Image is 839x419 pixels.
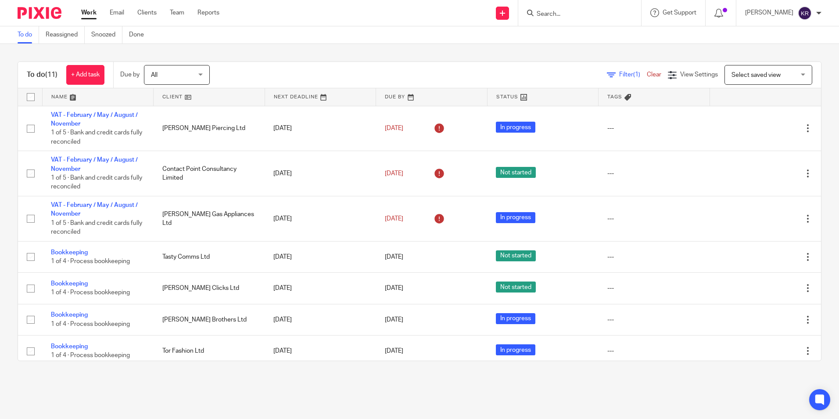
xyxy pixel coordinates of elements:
a: Snoozed [91,26,122,43]
p: [PERSON_NAME] [745,8,793,17]
td: [DATE] [265,304,376,335]
span: 1 of 5 · Bank and credit cards fully reconciled [51,220,142,235]
span: Get Support [663,10,696,16]
span: Tags [607,94,622,99]
span: Not started [496,282,536,293]
span: 1 of 4 · Process bookkeeping [51,258,130,264]
td: [DATE] [265,196,376,242]
a: Bookkeeping [51,281,88,287]
a: Bookkeeping [51,343,88,350]
a: To do [18,26,39,43]
span: View Settings [680,72,718,78]
td: [DATE] [265,241,376,272]
span: Not started [496,250,536,261]
span: 1 of 4 · Process bookkeeping [51,321,130,327]
input: Search [536,11,615,18]
td: Tasty Comms Ltd [154,241,265,272]
span: Not started [496,167,536,178]
span: (1) [633,72,640,78]
p: Due by [120,70,140,79]
img: svg%3E [798,6,812,20]
span: 1 of 5 · Bank and credit cards fully reconciled [51,130,142,145]
td: Contact Point Consultancy Limited [154,151,265,196]
span: [DATE] [385,170,403,177]
span: Filter [619,72,647,78]
a: Clients [137,8,157,17]
h1: To do [27,70,57,79]
a: Reports [197,8,219,17]
a: Team [170,8,184,17]
div: --- [607,284,701,293]
span: In progress [496,212,535,223]
td: Tor Fashion Ltd [154,336,265,367]
a: Done [129,26,151,43]
a: + Add task [66,65,104,85]
td: [PERSON_NAME] Gas Appliances Ltd [154,196,265,242]
div: --- [607,214,701,223]
td: [PERSON_NAME] Brothers Ltd [154,304,265,335]
span: 1 of 4 · Process bookkeeping [51,352,130,358]
span: [DATE] [385,216,403,222]
div: --- [607,169,701,178]
td: [DATE] [265,106,376,151]
a: VAT - February / May / August / November [51,157,138,172]
span: [DATE] [385,317,403,323]
a: Reassigned [46,26,85,43]
div: --- [607,347,701,355]
span: In progress [496,344,535,355]
span: [DATE] [385,125,403,131]
span: [DATE] [385,348,403,354]
span: In progress [496,313,535,324]
a: Bookkeeping [51,249,88,256]
span: [DATE] [385,254,403,260]
a: Work [81,8,97,17]
a: VAT - February / May / August / November [51,112,138,127]
img: Pixie [18,7,61,19]
span: [DATE] [385,285,403,291]
a: Clear [647,72,661,78]
span: In progress [496,122,535,133]
span: Select saved view [731,72,781,78]
a: Email [110,8,124,17]
div: --- [607,124,701,133]
span: 1 of 4 · Process bookkeeping [51,290,130,296]
div: --- [607,253,701,261]
td: [DATE] [265,273,376,304]
a: Bookkeeping [51,312,88,318]
a: VAT - February / May / August / November [51,202,138,217]
td: [PERSON_NAME] Clicks Ltd [154,273,265,304]
td: [PERSON_NAME] Piercing Ltd [154,106,265,151]
div: --- [607,315,701,324]
td: [DATE] [265,151,376,196]
span: 1 of 5 · Bank and credit cards fully reconciled [51,175,142,190]
td: [DATE] [265,336,376,367]
span: All [151,72,158,78]
span: (11) [45,71,57,78]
